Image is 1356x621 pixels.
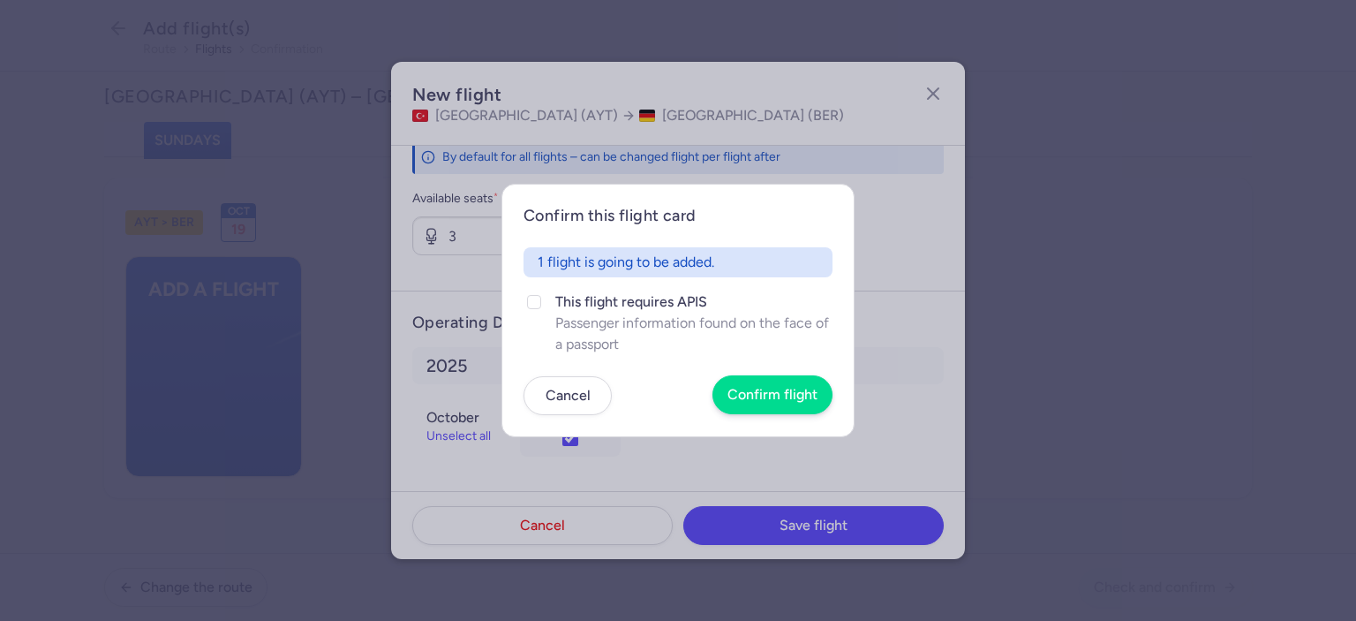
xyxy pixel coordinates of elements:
[555,292,832,313] span: This flight requires APIS
[524,247,832,277] div: 1 flight is going to be added.
[524,376,612,415] button: Cancel
[524,206,832,226] h4: Confirm this flight card
[546,388,591,404] span: Cancel
[712,375,832,414] button: Confirm flight
[555,313,832,355] span: Passenger information found on the face of a passport
[727,387,817,403] span: Confirm flight
[527,295,541,309] input: This flight requires APISPassenger information found on the face of a passport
